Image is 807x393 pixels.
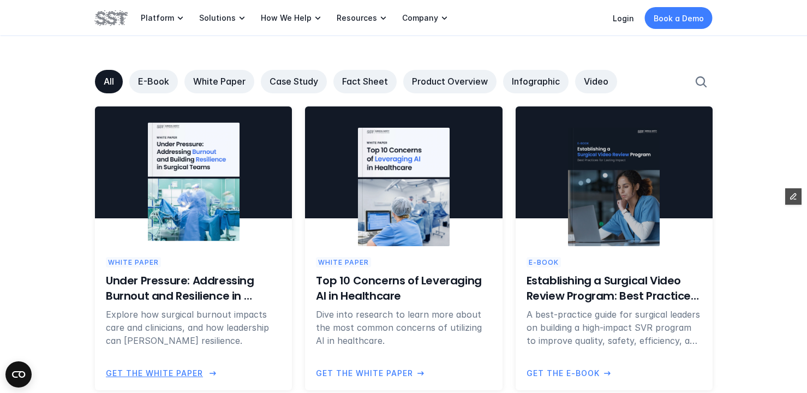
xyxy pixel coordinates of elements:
[138,76,169,87] p: E-Book
[270,76,318,87] p: Case Study
[318,257,369,267] p: White Paper
[526,308,701,347] p: A best-practice guide for surgical leaders on building a high-impact SVR program to improve quali...
[316,273,491,303] h6: Top 10 Concerns of Leveraging AI in Healthcare
[106,367,203,379] p: Get the White Paper
[654,13,704,24] p: Book a Demo
[305,106,502,390] a: Top 10 Concerns of Leveraging AI in Healthcare white paper coverWhite PaperTop 10 Concerns of Lev...
[316,367,413,379] p: Get the White Paper
[342,76,388,87] p: Fact Sheet
[193,76,246,87] p: White Paper
[106,273,281,303] h6: Under Pressure: Addressing Burnout and Resilience in Surgical Teams
[106,308,281,347] p: Explore how surgical burnout impacts care and clinicians, and how leadership can [PERSON_NAME] re...
[526,367,599,379] p: Get the E-Book
[528,257,558,267] p: E-Book
[104,76,114,87] p: All
[512,76,560,87] p: Infographic
[95,106,292,390] a: Under Pressure: Addressing Burnout and Resilience in Surgical Teams white paper coverWhite PaperU...
[613,14,634,23] a: Login
[357,128,449,246] img: Top 10 Concerns of Leveraging AI in Healthcare white paper cover
[689,70,713,93] button: Search Icon
[199,13,236,23] p: Solutions
[402,13,438,23] p: Company
[526,273,701,303] h6: Establishing a Surgical Video Review Program: Best Practices for Lasting Impact
[645,7,713,29] a: Book a Demo
[261,13,312,23] p: How We Help
[141,13,174,23] p: Platform
[584,76,608,87] p: Video
[785,188,802,205] button: Edit Framer Content
[95,9,128,27] img: SST logo
[337,13,377,23] p: Resources
[316,308,491,347] p: Dive into research to learn more about the most common concerns of utilizing AI in healthcare.
[108,257,159,267] p: White Paper
[5,361,32,388] button: Open CMP widget
[515,106,712,390] a: e-book coverE-BookEstablishing a Surgical Video Review Program: Best Practices for Lasting Impact...
[412,76,488,87] p: Product Overview
[568,128,660,246] img: e-book cover
[147,123,239,241] img: Under Pressure: Addressing Burnout and Resilience in Surgical Teams white paper cover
